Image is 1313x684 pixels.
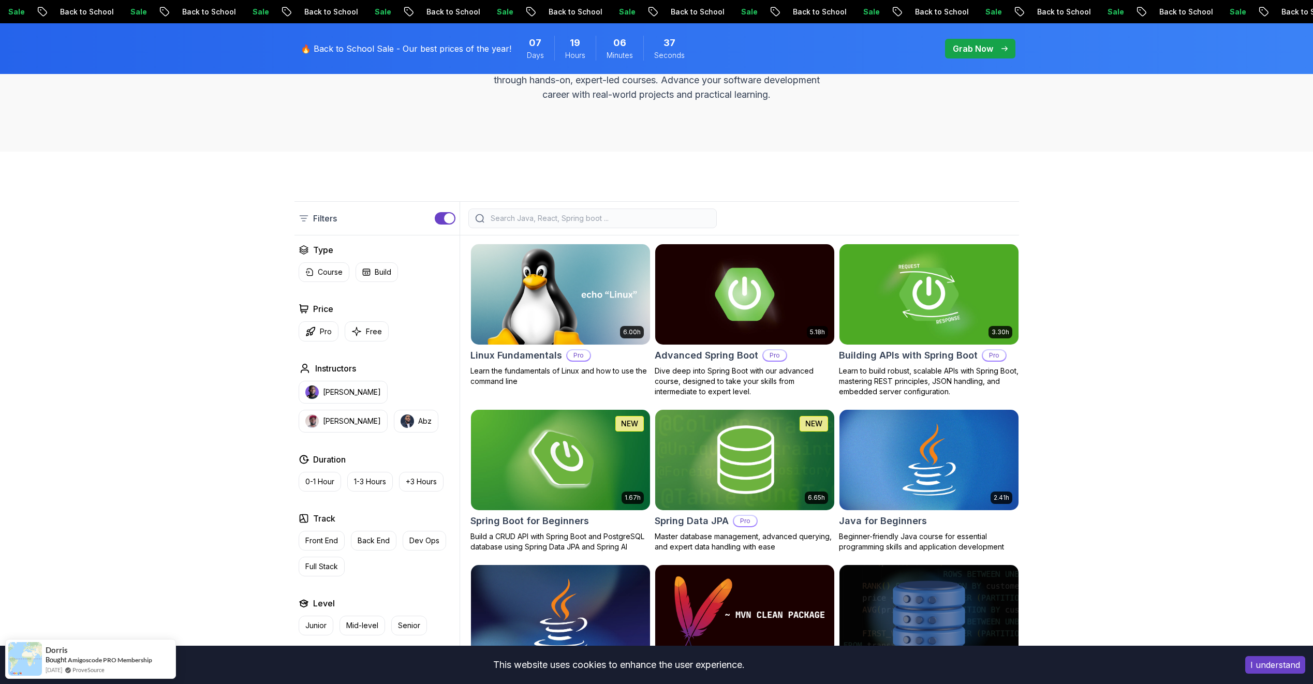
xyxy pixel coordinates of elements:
[529,36,541,50] span: 7 Days
[265,7,336,17] p: Back to School
[470,348,562,363] h2: Linux Fundamentals
[470,366,651,386] p: Learn the fundamentals of Linux and how to use the command line
[623,328,641,336] p: 6.00h
[580,7,613,17] p: Sale
[810,328,825,336] p: 5.18h
[346,620,378,631] p: Mid-level
[305,536,338,546] p: Front End
[763,350,786,361] p: Pro
[340,616,385,635] button: Mid-level
[655,531,835,552] p: Master database management, advanced querying, and expert data handling with ease
[305,477,334,487] p: 0-1 Hour
[953,42,993,55] p: Grab Now
[347,472,393,492] button: 1-3 Hours
[471,565,650,665] img: Java for Developers card
[655,348,758,363] h2: Advanced Spring Boot
[567,350,590,361] p: Pro
[470,409,651,552] a: Spring Boot for Beginners card1.67hNEWSpring Boot for BeginnersBuild a CRUD API with Spring Boot ...
[313,212,337,225] p: Filters
[315,362,356,375] h2: Instructors
[354,477,386,487] p: 1-3 Hours
[68,656,152,664] a: Amigoscode PRO Membership
[655,244,835,397] a: Advanced Spring Boot card5.18hAdvanced Spring BootProDive deep into Spring Boot with our advanced...
[876,7,947,17] p: Back to School
[401,414,414,428] img: instructor img
[313,597,335,609] h2: Level
[301,42,511,55] p: 🔥 Back to School Sale - Our best prices of the year!
[403,531,446,551] button: Dev Ops
[613,36,626,50] span: 6 Minutes
[388,7,458,17] p: Back to School
[8,653,1230,676] div: This website uses cookies to enhance the user experience.
[839,409,1019,552] a: Java for Beginners card2.41hJava for BeginnersBeginner-friendly Java course for essential program...
[366,326,382,337] p: Free
[655,565,834,665] img: Maven Essentials card
[808,494,825,502] p: 6.65h
[323,387,381,397] p: [PERSON_NAME]
[824,7,858,17] p: Sale
[375,267,391,277] p: Build
[323,416,381,426] p: [PERSON_NAME]
[1243,7,1313,17] p: Back to School
[299,557,345,576] button: Full Stack
[570,36,580,50] span: 19 Hours
[351,531,396,551] button: Back End
[305,620,327,631] p: Junior
[754,7,824,17] p: Back to School
[998,7,1069,17] p: Back to School
[510,7,580,17] p: Back to School
[470,244,651,386] a: Linux Fundamentals card6.00hLinux FundamentalsProLearn the fundamentals of Linux and how to use t...
[632,7,702,17] p: Back to School
[839,348,978,363] h2: Building APIs with Spring Boot
[46,665,62,674] span: [DATE]
[358,536,390,546] p: Back End
[839,244,1019,345] img: Building APIs with Spring Boot card
[21,7,92,17] p: Back to School
[655,410,834,510] img: Spring Data JPA card
[992,328,1009,336] p: 3.30h
[313,453,346,466] h2: Duration
[839,531,1019,552] p: Beginner-friendly Java course for essential programming skills and application development
[299,410,388,433] button: instructor img[PERSON_NAME]
[702,7,735,17] p: Sale
[621,419,638,429] p: NEW
[214,7,247,17] p: Sale
[655,409,835,552] a: Spring Data JPA card6.65hNEWSpring Data JPAProMaster database management, advanced querying, and ...
[318,267,343,277] p: Course
[299,531,345,551] button: Front End
[471,410,650,510] img: Spring Boot for Beginners card
[72,665,105,674] a: ProveSource
[805,419,822,429] p: NEW
[839,514,927,528] h2: Java for Beginners
[345,321,389,341] button: Free
[458,7,491,17] p: Sale
[406,477,437,487] p: +3 Hours
[734,516,757,526] p: Pro
[470,514,589,528] h2: Spring Boot for Beginners
[305,561,338,572] p: Full Stack
[947,7,980,17] p: Sale
[299,381,388,404] button: instructor img[PERSON_NAME]
[305,414,319,428] img: instructor img
[839,366,1019,397] p: Learn to build robust, scalable APIs with Spring Boot, mastering REST principles, JSON handling, ...
[663,36,675,50] span: 37 Seconds
[655,514,729,528] h2: Spring Data JPA
[654,50,685,61] span: Seconds
[299,321,338,341] button: Pro
[607,50,633,61] span: Minutes
[394,410,438,433] button: instructor imgAbz
[983,350,1006,361] p: Pro
[398,620,420,631] p: Senior
[299,262,349,282] button: Course
[527,50,544,61] span: Days
[399,472,444,492] button: +3 Hours
[143,7,214,17] p: Back to School
[418,416,432,426] p: Abz
[1191,7,1224,17] p: Sale
[356,262,398,282] button: Build
[391,616,427,635] button: Senior
[994,494,1009,502] p: 2.41h
[655,366,835,397] p: Dive deep into Spring Boot with our advanced course, designed to take your skills from intermedia...
[1069,7,1102,17] p: Sale
[299,616,333,635] button: Junior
